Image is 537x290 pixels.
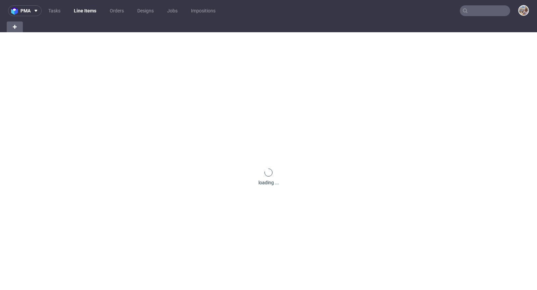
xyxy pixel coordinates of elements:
a: Orders [106,5,128,16]
img: Michał Palasek [519,6,528,15]
a: Impositions [187,5,219,16]
div: loading ... [258,179,279,186]
span: pma [20,8,31,13]
img: logo [11,7,20,15]
a: Tasks [44,5,64,16]
button: pma [8,5,42,16]
a: Designs [133,5,158,16]
a: Jobs [163,5,182,16]
a: Line Items [70,5,100,16]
